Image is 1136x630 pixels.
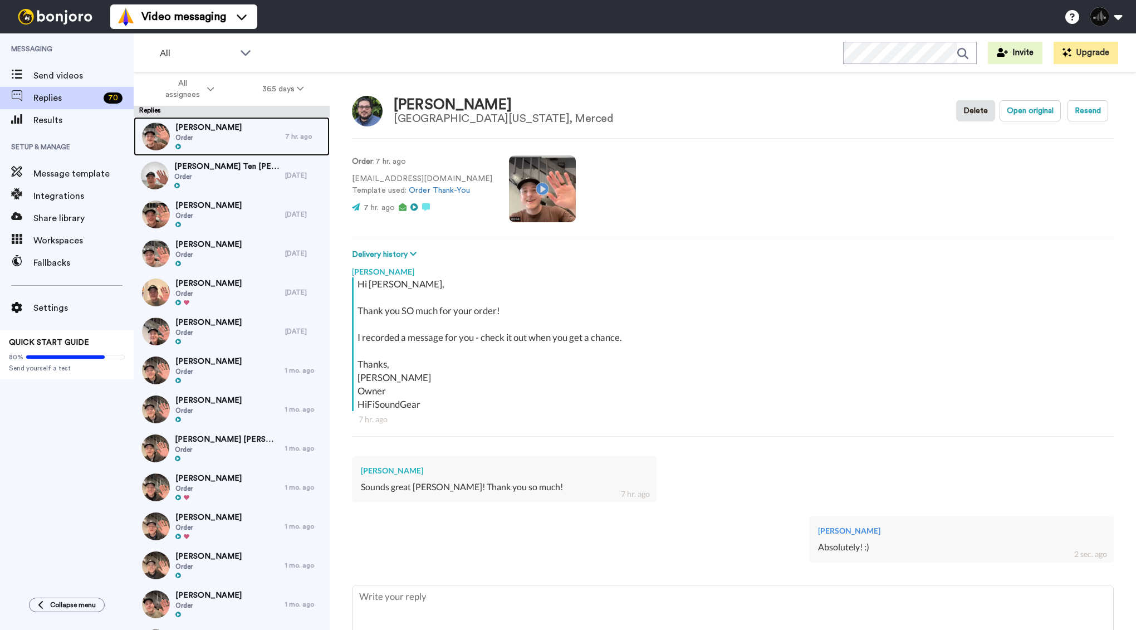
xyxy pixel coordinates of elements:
[142,240,170,267] img: 8c8bfd18-c76e-490e-a99f-277ec7ad2e11-thumb.jpg
[175,590,242,601] span: [PERSON_NAME]
[285,288,324,297] div: [DATE]
[1000,100,1061,121] button: Open original
[285,600,324,609] div: 1 mo. ago
[361,481,648,494] div: Sounds great [PERSON_NAME]! Thank you so much!
[160,78,205,100] span: All assignees
[142,123,170,150] img: 6695022b-d9e9-451b-845e-63d692640ad0-thumb.jpg
[33,256,134,270] span: Fallbacks
[141,9,226,25] span: Video messaging
[285,249,324,258] div: [DATE]
[358,277,1111,411] div: Hi [PERSON_NAME], Thank you SO much for your order! I recorded a message for you - check it out w...
[352,156,492,168] p: : 7 hr. ago
[352,158,373,165] strong: Order
[104,92,123,104] div: 70
[175,356,242,367] span: [PERSON_NAME]
[285,522,324,531] div: 1 mo. ago
[33,212,134,225] span: Share library
[134,156,330,195] a: [PERSON_NAME] Ten [PERSON_NAME]Order[DATE]
[175,250,242,259] span: Order
[134,468,330,507] a: [PERSON_NAME]Order1 mo. ago
[33,189,134,203] span: Integrations
[29,598,105,612] button: Collapse menu
[175,328,242,337] span: Order
[175,445,280,454] span: Order
[352,261,1114,277] div: [PERSON_NAME]
[33,69,134,82] span: Send videos
[175,200,242,211] span: [PERSON_NAME]
[1074,549,1107,560] div: 2 sec. ago
[285,210,324,219] div: [DATE]
[175,122,242,133] span: [PERSON_NAME]
[142,201,170,228] img: 35cdd85e-faec-4704-8a45-05e66f68dcf4-thumb.jpg
[175,317,242,328] span: [PERSON_NAME]
[117,8,135,26] img: vm-color.svg
[142,395,170,423] img: 9be38717-bb75-4f48-9e68-6689502415fe-thumb.jpg
[134,429,330,468] a: [PERSON_NAME] [PERSON_NAME]Order1 mo. ago
[175,551,242,562] span: [PERSON_NAME]
[9,353,23,362] span: 80%
[956,100,995,121] button: Delete
[13,9,97,25] img: bj-logo-header-white.svg
[9,364,125,373] span: Send yourself a test
[175,512,242,523] span: [PERSON_NAME]
[285,132,324,141] div: 7 hr. ago
[175,601,242,610] span: Order
[175,395,242,406] span: [PERSON_NAME]
[394,97,613,113] div: [PERSON_NAME]
[141,434,169,462] img: 97cc0a26-61e7-4fef-ad67-9fed03d9f317-thumb.jpg
[1054,42,1118,64] button: Upgrade
[142,279,170,306] img: 8d68a1b6-b299-4b23-bbf3-2682a00704a5-thumb.jpg
[285,444,324,453] div: 1 mo. ago
[134,585,330,624] a: [PERSON_NAME]Order1 mo. ago
[175,367,242,376] span: Order
[134,234,330,273] a: [PERSON_NAME]Order[DATE]
[352,248,420,261] button: Delivery history
[134,195,330,234] a: [PERSON_NAME]Order[DATE]
[175,473,242,484] span: [PERSON_NAME]
[175,523,242,532] span: Order
[134,390,330,429] a: [PERSON_NAME]Order1 mo. ago
[175,562,242,571] span: Order
[361,465,648,476] div: [PERSON_NAME]
[238,79,328,99] button: 365 days
[285,327,324,336] div: [DATE]
[285,483,324,492] div: 1 mo. ago
[33,91,99,105] span: Replies
[134,117,330,156] a: [PERSON_NAME]Order7 hr. ago
[50,600,96,609] span: Collapse menu
[175,484,242,493] span: Order
[142,590,170,618] img: 36d91153-b3a8-4e21-8baf-ad13c5fac1ae-thumb.jpg
[175,289,242,298] span: Order
[175,211,242,220] span: Order
[175,239,242,250] span: [PERSON_NAME]
[359,414,1107,425] div: 7 hr. ago
[134,273,330,312] a: [PERSON_NAME]Order[DATE]
[175,133,242,142] span: Order
[988,42,1042,64] button: Invite
[142,551,170,579] img: 11b3c571-4a35-44e2-8ffe-8d2ffe070dd7-thumb.jpg
[134,106,330,117] div: Replies
[285,405,324,414] div: 1 mo. ago
[33,114,134,127] span: Results
[136,74,238,105] button: All assignees
[33,234,134,247] span: Workspaces
[33,167,134,180] span: Message template
[142,512,170,540] img: d62ab86f-d561-46a8-ba7a-a82b571dd353-thumb.jpg
[141,162,169,189] img: be5a1386-e2b9-4e16-a0e6-ce3a952d6068-thumb.jpg
[818,541,1105,554] div: Absolutely! :)
[134,507,330,546] a: [PERSON_NAME]Order1 mo. ago
[142,318,170,345] img: 36ca3dd1-e9b3-41bc-b7eb-deced00c1ae2-thumb.jpg
[134,546,330,585] a: [PERSON_NAME]Order1 mo. ago
[9,339,89,346] span: QUICK START GUIDE
[175,278,242,289] span: [PERSON_NAME]
[621,489,650,500] div: 7 hr. ago
[175,434,280,445] span: [PERSON_NAME] [PERSON_NAME]
[352,173,492,197] p: [EMAIL_ADDRESS][DOMAIN_NAME] Template used:
[33,301,134,315] span: Settings
[394,113,613,125] div: [GEOGRAPHIC_DATA][US_STATE], Merced
[175,406,242,415] span: Order
[142,356,170,384] img: 54e9eba1-920a-4489-b28a-04f3caf7238f-thumb.jpg
[285,366,324,375] div: 1 mo. ago
[174,161,280,172] span: [PERSON_NAME] Ten [PERSON_NAME]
